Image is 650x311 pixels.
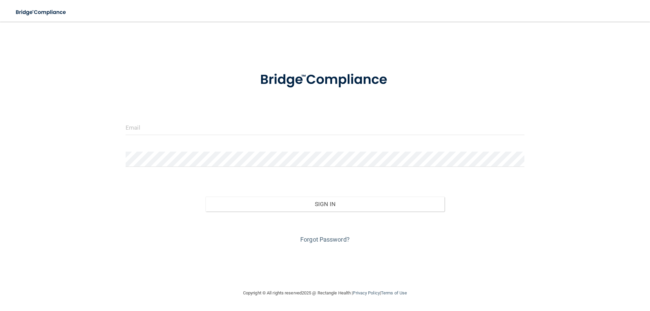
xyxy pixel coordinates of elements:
[10,5,72,19] img: bridge_compliance_login_screen.278c3ca4.svg
[353,290,380,295] a: Privacy Policy
[246,62,404,97] img: bridge_compliance_login_screen.278c3ca4.svg
[205,197,445,212] button: Sign In
[381,290,407,295] a: Terms of Use
[300,236,350,243] a: Forgot Password?
[126,120,524,135] input: Email
[201,282,449,304] div: Copyright © All rights reserved 2025 @ Rectangle Health | |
